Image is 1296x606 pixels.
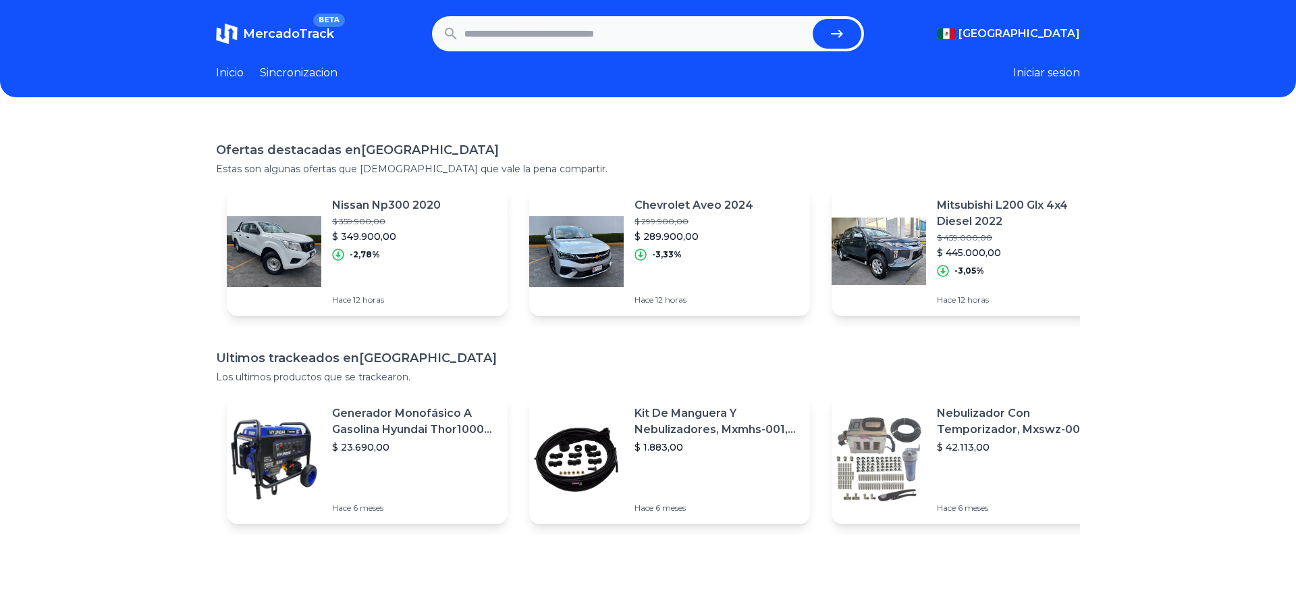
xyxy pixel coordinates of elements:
button: Iniciar sesion [1013,65,1080,81]
a: Featured imageMitsubishi L200 Glx 4x4 Diesel 2022$ 459.000,00$ 445.000,00-3,05%Hace 12 horas [832,186,1112,316]
p: $ 1.883,00 [634,440,799,454]
p: Estas son algunas ofertas que [DEMOGRAPHIC_DATA] que vale la pena compartir. [216,162,1080,176]
img: Featured image [832,204,926,299]
p: Hace 12 horas [937,295,1102,305]
p: $ 289.900,00 [634,230,753,243]
p: Generador Monofásico A Gasolina Hyundai Thor10000 P 11.5 Kw [332,405,497,438]
a: Featured imageKit De Manguera Y Nebulizadores, Mxmhs-001, 6m, 6 Tees, 8 Bo$ 1.883,00Hace 6 meses [529,395,810,524]
span: [GEOGRAPHIC_DATA] [959,26,1080,42]
a: Featured imageNissan Np300 2020$ 359.900,00$ 349.900,00-2,78%Hace 12 horas [227,186,508,316]
p: -3,05% [954,266,984,276]
img: Featured image [227,412,321,507]
p: Mitsubishi L200 Glx 4x4 Diesel 2022 [937,197,1102,230]
p: -3,33% [652,249,682,260]
img: Featured image [529,204,624,299]
button: [GEOGRAPHIC_DATA] [937,26,1080,42]
p: $ 359.900,00 [332,216,441,227]
p: $ 42.113,00 [937,440,1102,454]
img: Mexico [937,28,956,39]
p: Chevrolet Aveo 2024 [634,197,753,213]
a: Inicio [216,65,244,81]
p: $ 459.000,00 [937,232,1102,243]
a: Featured imageNebulizador Con Temporizador, Mxswz-009, 50m, 40 Boquillas$ 42.113,00Hace 6 meses [832,395,1112,524]
img: Featured image [529,412,624,507]
a: Sincronizacion [260,65,337,81]
p: Los ultimos productos que se trackearon. [216,370,1080,384]
h1: Ofertas destacadas en [GEOGRAPHIC_DATA] [216,141,1080,159]
p: $ 349.900,00 [332,230,441,243]
a: MercadoTrackBETA [216,23,334,45]
p: Hace 12 horas [634,295,753,305]
p: Hace 6 meses [937,503,1102,513]
p: -2,78% [350,249,380,260]
span: MercadoTrack [243,26,334,41]
p: $ 299.900,00 [634,216,753,227]
p: Hace 6 meses [634,503,799,513]
p: Nebulizador Con Temporizador, Mxswz-009, 50m, 40 Boquillas [937,405,1102,438]
img: MercadoTrack [216,23,238,45]
a: Featured imageGenerador Monofásico A Gasolina Hyundai Thor10000 P 11.5 Kw$ 23.690,00Hace 6 meses [227,395,508,524]
p: Kit De Manguera Y Nebulizadores, Mxmhs-001, 6m, 6 Tees, 8 Bo [634,405,799,438]
img: Featured image [832,412,926,507]
a: Featured imageChevrolet Aveo 2024$ 299.900,00$ 289.900,00-3,33%Hace 12 horas [529,186,810,316]
img: Featured image [227,204,321,299]
p: Hace 12 horas [332,295,441,305]
p: $ 445.000,00 [937,246,1102,259]
p: Hace 6 meses [332,503,497,513]
h1: Ultimos trackeados en [GEOGRAPHIC_DATA] [216,349,1080,368]
span: BETA [313,14,345,27]
p: $ 23.690,00 [332,440,497,454]
p: Nissan Np300 2020 [332,197,441,213]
